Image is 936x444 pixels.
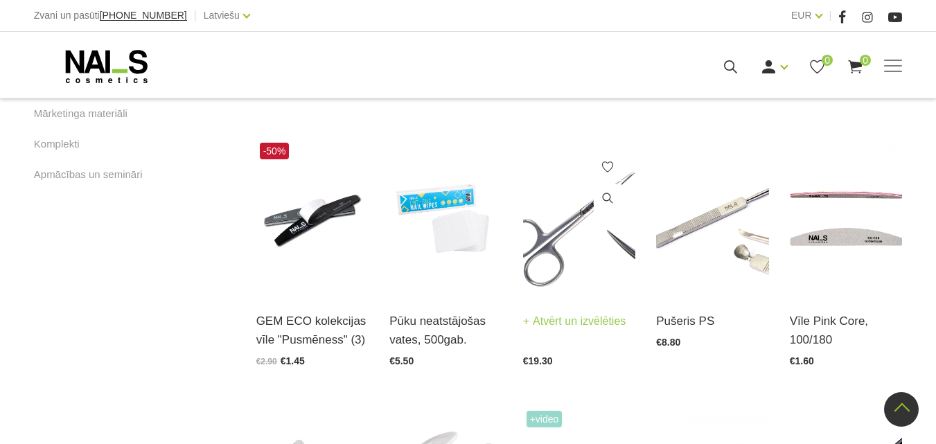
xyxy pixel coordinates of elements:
[389,312,502,349] a: Pūku neatstājošas vates, 500gab.
[34,136,80,152] a: Komplekti
[389,139,502,294] img: Pūku neatstājošas vates.Baltas 5x5cm kastītē.Saturs:500 gb...
[34,105,127,122] a: Mārketinga materiāli
[822,55,833,66] span: 0
[656,139,769,294] img: Nerūsējošā tērauda pušeris ērtai kutikulas atbīdīšanai....
[790,312,903,349] a: Vīle Pink Core, 100/180
[34,166,143,183] a: Apmācības un semināri
[656,312,769,330] a: Pušeris PS
[791,7,812,24] a: EUR
[256,312,369,349] a: GEM ECO kolekcijas vīle "Pusmēness" (3)
[194,7,197,24] span: |
[790,139,903,294] img: Ilgi kalpojoša nagu kopšanas vīle 100/180 griti. Paredzēta dabīgā naga, gēla vai akrila apstrādei...
[790,355,814,366] span: €1.60
[389,355,414,366] span: €5.50
[204,7,240,24] a: Latviešu
[34,7,187,24] div: Zvani un pasūti
[256,139,369,294] img: GEM kolekcijas pašlīmējoša taisnas formas vīles.Pusmēness vīļu veidi:- DIAMOND 100/100- RUBY 180/...
[847,58,864,76] a: 0
[260,143,290,159] span: -50%
[829,7,832,24] span: |
[523,355,553,366] span: €19.30
[523,312,626,331] a: Atvērt un izvēlēties
[527,411,563,427] span: +Video
[656,337,680,348] span: €8.80
[281,355,305,366] span: €1.45
[523,139,636,294] img: Nerūsējošā tērauda šķērītes kutikulas apgriešanai.Īpašības: šaurs taisns asmens, klasiska asmens ...
[809,58,826,76] a: 0
[256,357,277,366] span: €2.90
[100,10,187,21] a: [PHONE_NUMBER]
[860,55,871,66] span: 0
